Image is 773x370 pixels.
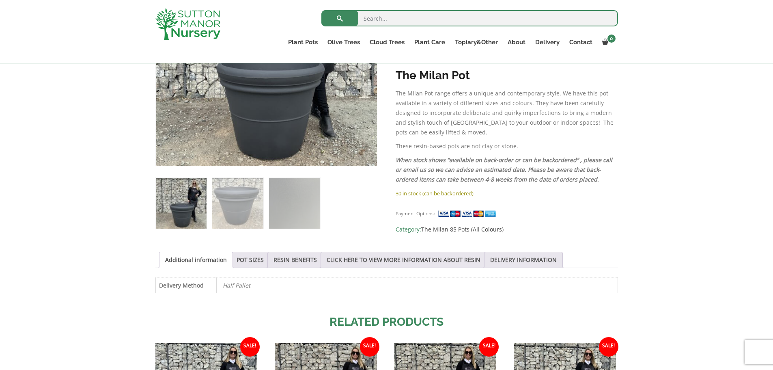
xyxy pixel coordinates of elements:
a: Cloud Trees [365,37,409,48]
em: When stock shows “available on back-order or can be backordered” , please call or email us so we ... [396,156,612,183]
a: 0 [597,37,618,48]
a: CLICK HERE TO VIEW MORE INFORMATION ABOUT RESIN [327,252,480,268]
th: Delivery Method [155,277,216,293]
span: Sale! [360,337,379,357]
a: RESIN BENEFITS [273,252,317,268]
a: Contact [564,37,597,48]
p: 30 in stock (can be backordered) [396,188,618,198]
span: Sale! [240,337,260,357]
a: DELIVERY INFORMATION [490,252,557,268]
a: Plant Care [409,37,450,48]
a: Plant Pots [283,37,323,48]
p: These resin-based pots are not clay or stone. [396,141,618,151]
img: The Milan Pot 85 Colour Charcoal [156,178,207,229]
a: Additional information [165,252,227,268]
input: Search... [321,10,618,26]
img: The Milan Pot 85 Colour Charcoal - Image 2 [212,178,263,229]
span: Sale! [599,337,618,357]
span: Category: [396,225,618,234]
table: Product Details [155,277,618,293]
a: Topiary&Other [450,37,503,48]
span: 0 [607,35,616,43]
small: Payment Options: [396,210,435,216]
img: logo [155,8,220,40]
p: The Milan Pot range offers a unique and contemporary style. We have this pot available in a varie... [396,89,618,137]
span: Sale! [479,337,499,357]
p: Half Pallet [223,278,612,293]
a: Olive Trees [323,37,365,48]
h2: Related products [155,314,618,331]
strong: The Milan Pot [396,69,470,82]
img: The Milan Pot 85 Colour Charcoal - Image 3 [269,178,320,229]
a: The Milan 85 Pots (All Colours) [421,225,504,233]
img: payment supported [438,210,499,218]
a: About [503,37,530,48]
a: POT SIZES [237,252,264,268]
a: Delivery [530,37,564,48]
